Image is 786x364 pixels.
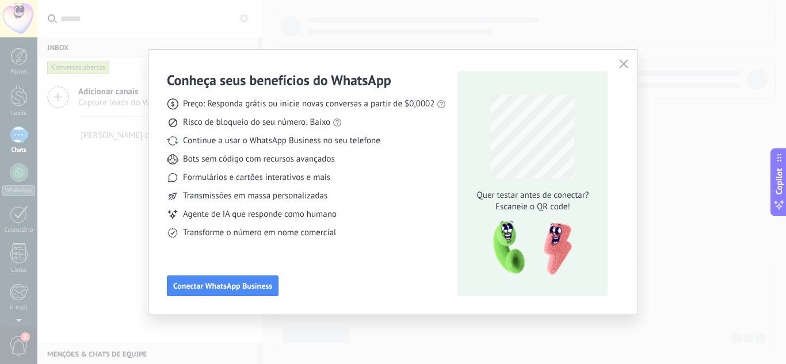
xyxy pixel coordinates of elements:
[183,117,330,128] span: Risco de bloqueio do seu número: Baixo
[183,227,336,239] span: Transforme o número em nome comercial
[183,98,434,110] span: Preço: Responda grátis ou inicie novas conversas a partir de $0,0002
[483,217,574,279] img: qr-pic-1x.png
[167,71,391,89] h3: Conheça seus benefícios do WhatsApp
[773,168,785,194] span: Copilot
[465,190,601,201] span: Quer testar antes de conectar?
[183,190,327,202] span: Transmissões em massa personalizadas
[167,275,278,296] button: Conectar WhatsApp Business
[465,201,601,213] span: Escaneie o QR code!
[183,135,380,147] span: Continue a usar o WhatsApp Business no seu telefone
[183,172,330,183] span: Formulários e cartões interativos e mais
[183,209,337,220] span: Agente de IA que responde como humano
[183,154,335,165] span: Bots sem código com recursos avançados
[173,282,272,290] span: Conectar WhatsApp Business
